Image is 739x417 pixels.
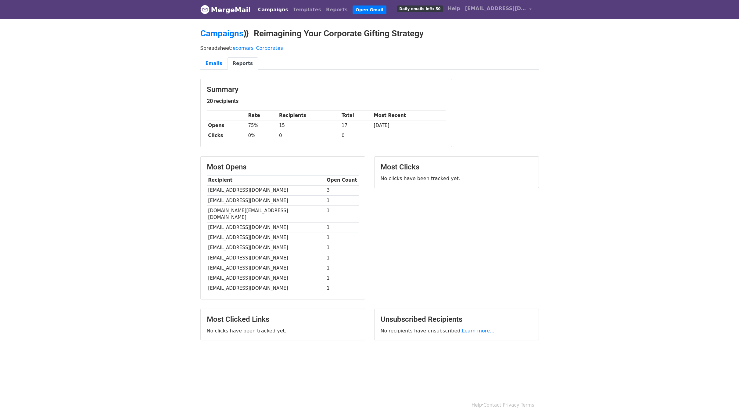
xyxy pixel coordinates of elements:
td: 17 [340,121,372,131]
p: Spreadsheet: [200,45,539,51]
a: Campaigns [256,4,291,16]
p: No recipients have unsubscribed. [381,328,533,334]
td: [EMAIL_ADDRESS][DOMAIN_NAME] [207,195,325,205]
h3: Summary [207,85,446,94]
td: 1 [325,263,359,273]
th: Opens [207,121,247,131]
td: 0 [340,131,372,141]
td: [EMAIL_ADDRESS][DOMAIN_NAME] [207,283,325,293]
a: Daily emails left: 50 [395,2,445,15]
td: [DATE] [372,121,446,131]
td: 0% [247,131,278,141]
td: [EMAIL_ADDRESS][DOMAIN_NAME] [207,253,325,263]
h3: Most Opens [207,163,359,172]
img: MergeMail logo [200,5,210,14]
a: Open Gmail [353,5,386,14]
iframe: Chat Widget [709,388,739,417]
a: Privacy [503,402,519,408]
h3: Most Clicked Links [207,315,359,324]
a: Reports [324,4,350,16]
h3: Unsubscribed Recipients [381,315,533,324]
th: Rate [247,111,278,121]
td: 15 [278,121,340,131]
th: Most Recent [372,111,446,121]
h5: 20 recipients [207,98,446,104]
td: 1 [325,223,359,233]
th: Clicks [207,131,247,141]
td: 75% [247,121,278,131]
p: No clicks have been tracked yet. [207,328,359,334]
th: Total [340,111,372,121]
td: [EMAIL_ADDRESS][DOMAIN_NAME] [207,233,325,243]
a: Contact [483,402,501,408]
a: [EMAIL_ADDRESS][DOMAIN_NAME] [463,2,534,17]
td: [EMAIL_ADDRESS][DOMAIN_NAME] [207,263,325,273]
td: 1 [325,195,359,205]
td: [EMAIL_ADDRESS][DOMAIN_NAME] [207,273,325,283]
span: [EMAIL_ADDRESS][DOMAIN_NAME] [465,5,526,12]
th: Recipient [207,175,325,185]
th: Recipients [278,111,340,121]
a: Templates [291,4,324,16]
td: 1 [325,205,359,223]
td: 1 [325,233,359,243]
a: Emails [200,57,228,70]
a: ecomars_Corporates [233,45,283,51]
a: Campaigns [200,28,243,38]
td: 0 [278,131,340,141]
a: Help [445,2,463,15]
td: 1 [325,283,359,293]
td: [EMAIL_ADDRESS][DOMAIN_NAME] [207,185,325,195]
a: Learn more... [462,328,495,334]
a: Terms [521,402,534,408]
th: Open Count [325,175,359,185]
td: 1 [325,253,359,263]
h2: ⟫ Reimagining Your Corporate Gifting Strategy [200,28,539,39]
a: MergeMail [200,3,251,16]
td: [EMAIL_ADDRESS][DOMAIN_NAME] [207,243,325,253]
td: 1 [325,243,359,253]
p: No clicks have been tracked yet. [381,175,533,182]
a: Reports [228,57,258,70]
td: 1 [325,273,359,283]
td: [EMAIL_ADDRESS][DOMAIN_NAME] [207,223,325,233]
span: Daily emails left: 50 [397,5,443,12]
a: Help [472,402,482,408]
td: [DOMAIN_NAME][EMAIL_ADDRESS][DOMAIN_NAME] [207,205,325,223]
h3: Most Clicks [381,163,533,172]
td: 3 [325,185,359,195]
